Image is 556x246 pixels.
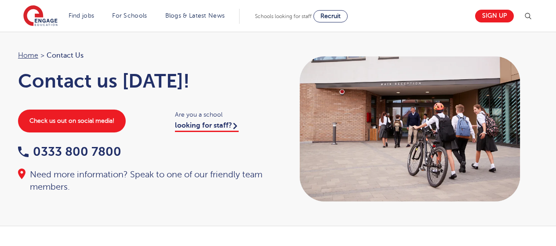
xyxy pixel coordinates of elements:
[255,13,312,19] span: Schools looking for staff
[18,50,269,61] nav: breadcrumb
[18,145,121,158] a: 0333 800 7800
[40,51,44,59] span: >
[112,12,147,19] a: For Schools
[475,10,514,22] a: Sign up
[69,12,94,19] a: Find jobs
[47,50,84,61] span: Contact Us
[320,13,341,19] span: Recruit
[175,121,239,132] a: looking for staff?
[175,110,269,120] span: Are you a school
[18,51,38,59] a: Home
[23,5,58,27] img: Engage Education
[18,110,126,132] a: Check us out on social media!
[165,12,225,19] a: Blogs & Latest News
[313,10,348,22] a: Recruit
[18,169,269,193] div: Need more information? Speak to one of our friendly team members.
[18,70,269,92] h1: Contact us [DATE]!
